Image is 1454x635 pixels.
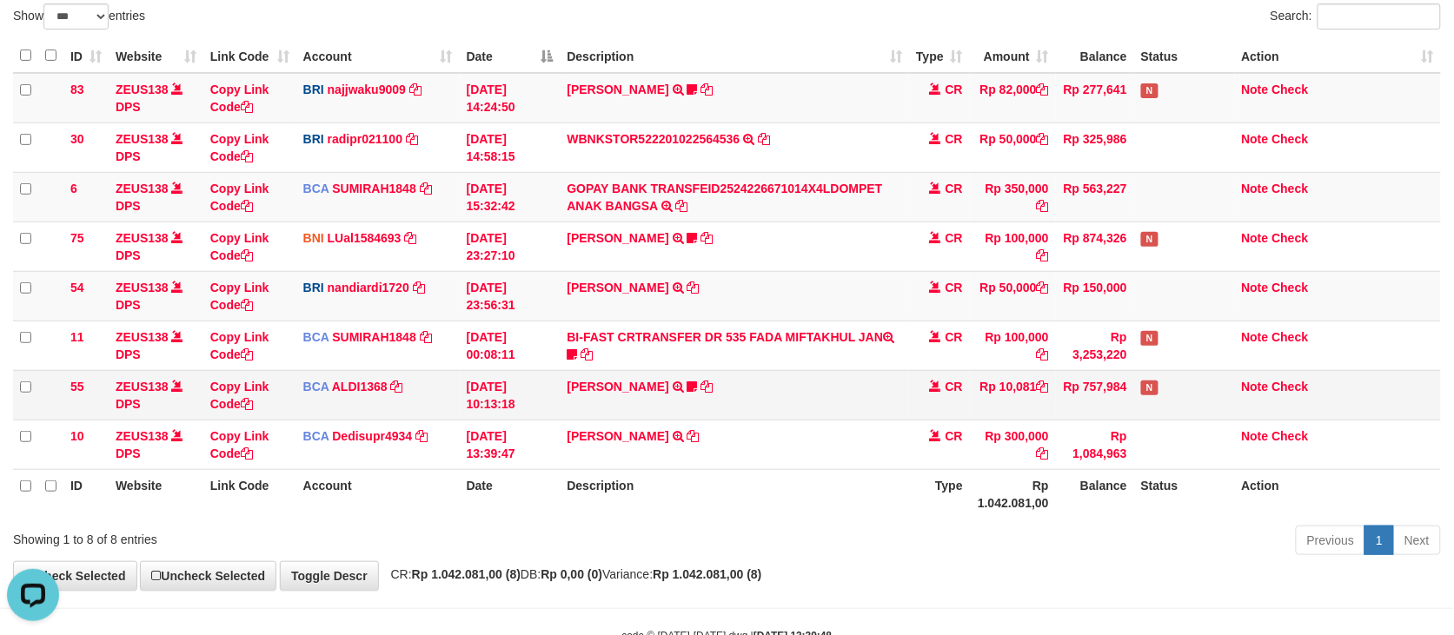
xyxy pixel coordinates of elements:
[303,380,329,394] span: BCA
[970,222,1056,271] td: Rp 100,000
[210,132,269,163] a: Copy Link Code
[970,172,1056,222] td: Rp 350,000
[1242,182,1269,195] a: Note
[701,83,714,96] a: Copy TARI PRATIWI to clipboard
[568,429,669,443] a: [PERSON_NAME]
[7,7,59,59] button: Open LiveChat chat widget
[1242,281,1269,294] a: Note
[1037,347,1049,361] a: Copy Rp 100,000 to clipboard
[1296,526,1365,555] a: Previous
[1272,132,1309,146] a: Check
[420,330,432,344] a: Copy SUMIRAH1848 to clipboard
[946,429,963,443] span: CR
[303,429,329,443] span: BCA
[70,231,84,245] span: 75
[1242,429,1269,443] a: Note
[210,429,269,460] a: Copy Link Code
[1272,429,1309,443] a: Check
[303,182,329,195] span: BCA
[303,330,329,344] span: BCA
[1134,469,1235,519] th: Status
[420,182,432,195] a: Copy SUMIRAH1848 to clipboard
[203,39,296,73] th: Link Code: activate to sort column ascending
[946,330,963,344] span: CR
[109,122,203,172] td: DPS
[758,132,770,146] a: Copy WBNKSTOR522201022564536 to clipboard
[70,429,84,443] span: 10
[1141,331,1159,346] span: Has Note
[116,182,169,195] a: ZEUS138
[909,469,970,519] th: Type
[70,132,84,146] span: 30
[116,132,169,146] a: ZEUS138
[946,83,963,96] span: CR
[1056,122,1134,172] td: Rp 325,986
[210,182,269,213] a: Copy Link Code
[63,469,109,519] th: ID
[328,281,409,294] a: nandiardi1720
[1242,380,1269,394] a: Note
[1037,199,1049,213] a: Copy Rp 350,000 to clipboard
[296,469,460,519] th: Account
[303,83,324,96] span: BRI
[109,172,203,222] td: DPS
[109,39,203,73] th: Website: activate to sort column ascending
[1037,132,1049,146] a: Copy Rp 50,000 to clipboard
[109,73,203,123] td: DPS
[460,73,561,123] td: [DATE] 14:24:50
[970,271,1056,321] td: Rp 50,000
[303,231,324,245] span: BNI
[970,370,1056,420] td: Rp 10,081
[13,524,593,548] div: Showing 1 to 8 of 8 entries
[541,567,602,581] strong: Rp 0,00 (0)
[1037,83,1049,96] a: Copy Rp 82,000 to clipboard
[653,567,761,581] strong: Rp 1.042.081,00 (8)
[1141,232,1159,247] span: Has Note
[946,132,963,146] span: CR
[561,321,909,370] td: BI-FAST CRTRANSFER DR 535 FADA MIFTAKHUL JAN
[1056,73,1134,123] td: Rp 277,641
[561,39,909,73] th: Description: activate to sort column ascending
[1272,182,1309,195] a: Check
[970,73,1056,123] td: Rp 82,000
[210,231,269,262] a: Copy Link Code
[210,83,269,114] a: Copy Link Code
[210,281,269,312] a: Copy Link Code
[280,561,379,591] a: Toggle Descr
[332,429,412,443] a: Dedisupr4934
[1141,83,1159,98] span: Has Note
[1056,172,1134,222] td: Rp 563,227
[116,380,169,394] a: ZEUS138
[328,231,402,245] a: LUal1584693
[63,39,109,73] th: ID: activate to sort column ascending
[109,271,203,321] td: DPS
[581,347,593,361] a: Copy BI-FAST CRTRANSFER DR 535 FADA MIFTAKHUL JAN to clipboard
[568,380,669,394] a: [PERSON_NAME]
[1272,83,1309,96] a: Check
[382,567,762,581] span: CR: DB: Variance:
[460,172,561,222] td: [DATE] 15:32:42
[1242,231,1269,245] a: Note
[1272,281,1309,294] a: Check
[460,271,561,321] td: [DATE] 23:56:31
[332,380,388,394] a: ALDI1368
[140,561,276,591] a: Uncheck Selected
[116,429,169,443] a: ZEUS138
[1141,380,1159,395] span: Has Note
[1242,83,1269,96] a: Note
[210,330,269,361] a: Copy Link Code
[568,231,669,245] a: [PERSON_NAME]
[1364,526,1394,555] a: 1
[1271,3,1441,30] label: Search:
[13,561,137,591] a: Check Selected
[328,132,402,146] a: radipr021100
[406,132,418,146] a: Copy radipr021100 to clipboard
[460,222,561,271] td: [DATE] 23:27:10
[946,380,963,394] span: CR
[701,231,714,245] a: Copy NOFAN MOHAMAD SAPUTRA to clipboard
[568,132,740,146] a: WBNKSTOR522201022564536
[303,132,324,146] span: BRI
[116,330,169,344] a: ZEUS138
[328,83,406,96] a: najjwaku9009
[1056,370,1134,420] td: Rp 757,984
